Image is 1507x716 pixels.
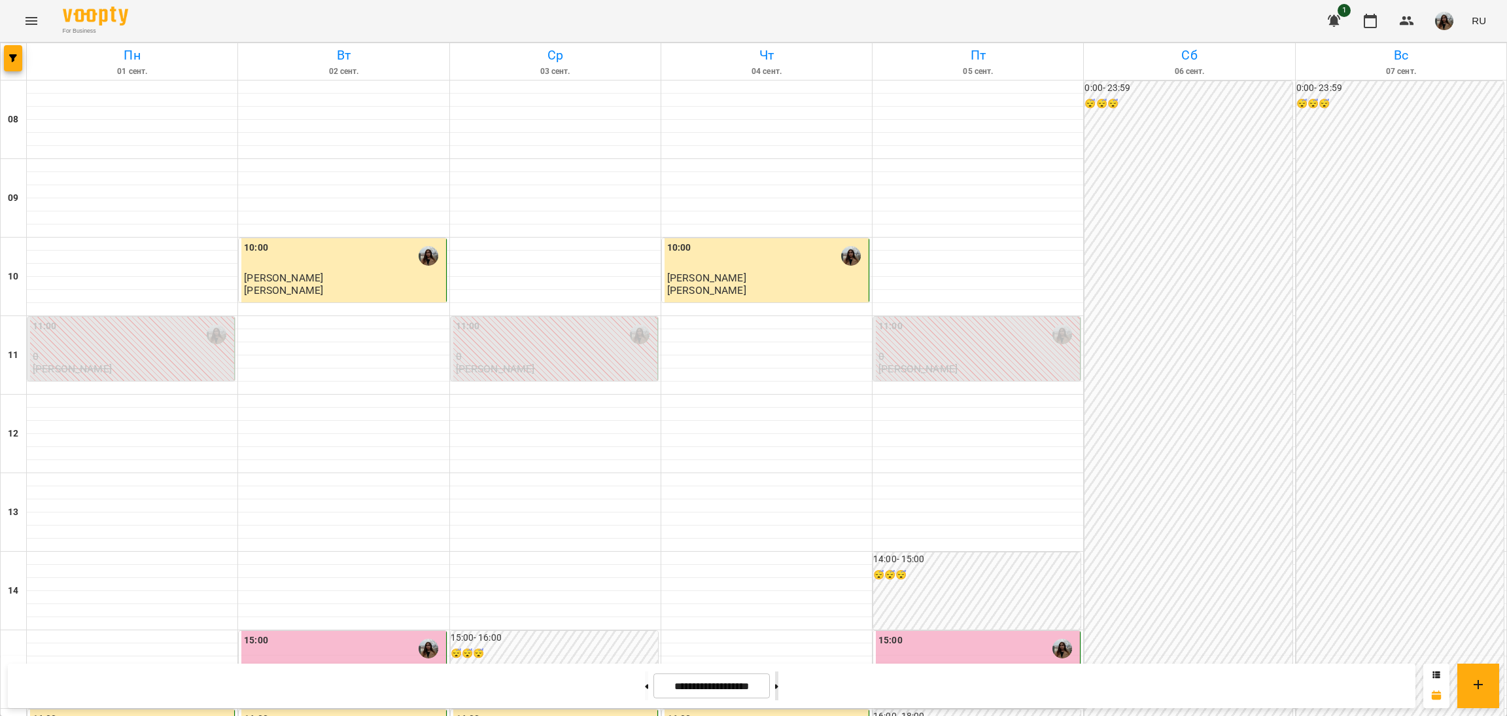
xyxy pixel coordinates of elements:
h6: 12 [8,427,18,441]
h6: 😴😴😴 [873,568,1081,582]
h6: 02 сент. [240,65,447,78]
label: 15:00 [878,634,903,648]
span: [PERSON_NAME] [667,272,746,284]
h6: 04 сент. [663,65,870,78]
img: Анна Рожнятовська [419,639,438,658]
h6: 01 сент. [29,65,235,78]
img: Анна Рожнятовська [1052,639,1072,658]
h6: 0:00 - 23:59 [1296,81,1504,96]
p: [PERSON_NAME] [878,363,958,374]
img: Анна Рожнятовська [207,325,226,344]
img: cf3ea0a0c680b25cc987e5e4629d86f3.jpg [1435,12,1453,30]
h6: 14:00 - 15:00 [873,552,1081,567]
img: Анна Рожнятовська [419,246,438,266]
h6: Ср [452,45,659,65]
p: [PERSON_NAME] [244,285,323,296]
button: Menu [16,5,47,37]
span: For Business [63,27,128,35]
p: [PERSON_NAME] [667,285,746,296]
h6: 0:00 - 23:59 [1084,81,1292,96]
p: 0 [456,351,655,362]
h6: Вт [240,45,447,65]
h6: 03 сент. [452,65,659,78]
span: RU [1472,14,1486,27]
img: Voopty Logo [63,7,128,26]
h6: 07 сент. [1298,65,1504,78]
h6: 06 сент. [1086,65,1292,78]
h6: Пт [875,45,1081,65]
span: [PERSON_NAME] [244,272,323,284]
p: [PERSON_NAME] [456,363,535,374]
label: 10:00 [667,241,691,255]
h6: 09 [8,191,18,206]
h6: 😴😴😴 [451,647,658,661]
h6: 11 [8,348,18,363]
label: 11:00 [878,319,903,334]
p: [PERSON_NAME] [33,363,112,374]
label: 10:00 [244,241,268,255]
h6: 14 [8,584,18,598]
label: 15:00 [244,634,268,648]
span: 1 [1338,4,1351,17]
img: Анна Рожнятовська [630,325,650,344]
h6: Пн [29,45,235,65]
img: Анна Рожнятовська [841,246,861,266]
h6: 15:00 - 16:00 [451,631,658,645]
h6: Вс [1298,45,1504,65]
h6: 08 [8,113,18,127]
h6: 😴😴😴 [1296,97,1504,111]
p: 0 [33,351,232,362]
h6: 05 сент. [875,65,1081,78]
button: RU [1466,9,1491,33]
label: 11:00 [33,319,57,334]
h6: 10 [8,270,18,284]
p: 0 [878,351,1077,362]
h6: 13 [8,505,18,520]
img: Анна Рожнятовська [1052,325,1072,344]
h6: Сб [1086,45,1292,65]
h6: Чт [663,45,870,65]
label: 11:00 [456,319,480,334]
h6: 😴😴😴 [1084,97,1292,111]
